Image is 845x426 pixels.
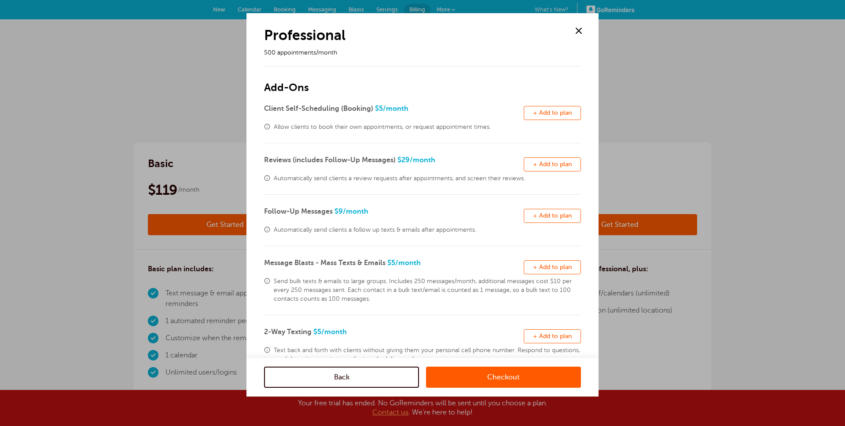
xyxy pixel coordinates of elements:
span: 2-Way Texting [264,328,312,336]
button: + Add to plan [524,157,581,171]
span: /month [343,208,368,215]
span: + Add to plan [533,333,572,339]
span: $29 [397,156,435,164]
span: Follow-Up Messages [264,208,333,215]
span: /month [383,105,408,113]
span: + Add to plan [533,161,572,167]
span: $5 [387,259,421,267]
span: $5 [375,105,408,113]
a: Back [264,367,419,388]
span: /month [321,328,347,336]
span: $9 [334,208,368,215]
span: Client Self-Scheduling (Booking) [264,105,373,113]
span: Allow clients to book their own appointments, or request appointment times. [274,123,581,131]
p: 500 appointments/month [264,48,561,57]
span: + Add to plan [533,212,572,219]
h2: Add-Ons [264,66,581,95]
a: Checkout [426,367,581,388]
span: Send bulk texts & emails to large groups. Includes 250 messages/month, additional messages cost $... [274,277,581,303]
span: /month [395,259,421,267]
span: Text back and forth with clients without giving them your personal cell phone number. Respond to ... [274,346,581,364]
span: /month [410,156,435,164]
button: + Add to plan [524,209,581,223]
span: Automatically send clients a follow up texts & emails after appointments. [274,226,581,234]
h1: Professional [264,26,561,44]
button: + Add to plan [524,106,581,120]
button: + Add to plan [524,260,581,274]
span: + Add to plan [533,109,572,116]
span: + Add to plan [533,264,572,270]
span: Automatically send clients a review requests after appointments, and screen their reviews. [274,174,581,183]
span: Reviews (includes Follow-Up Messages) [264,156,396,164]
span: Message Blasts - Mass Texts & Emails [264,259,386,267]
button: + Add to plan [524,329,581,343]
span: $5 [313,328,347,336]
